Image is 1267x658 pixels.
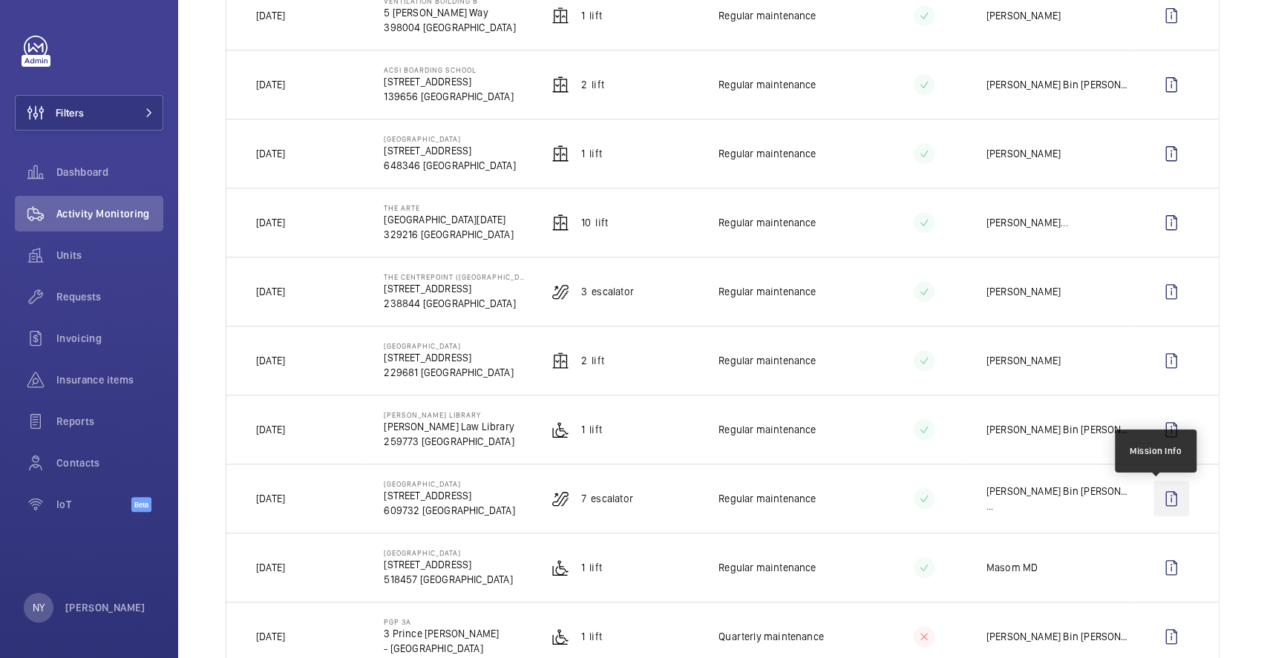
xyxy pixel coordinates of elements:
p: [GEOGRAPHIC_DATA] [384,548,512,557]
p: ACSI Boarding School [384,65,513,74]
p: [PERSON_NAME] [65,600,145,615]
span: Beta [131,497,151,512]
p: 139656 [GEOGRAPHIC_DATA] [384,89,513,104]
p: NY [33,600,45,615]
div: Mission Info [1130,444,1182,458]
p: Quarterly maintenance [718,629,824,644]
img: escalator.svg [551,283,569,300]
p: [PERSON_NAME] [986,146,1061,161]
p: 1 Lift [581,560,602,575]
p: [PERSON_NAME] LIBRARY [384,410,514,419]
p: [GEOGRAPHIC_DATA] [384,341,513,350]
div: ... [986,215,1068,230]
p: [DATE] [256,353,285,368]
p: Regular maintenance [718,77,816,92]
p: 1 Lift [581,146,602,161]
span: Activity Monitoring [56,206,163,221]
p: 1 Lift [581,629,602,644]
p: 648346 [GEOGRAPHIC_DATA] [384,158,515,173]
img: escalator.svg [551,490,569,507]
img: platform_lift.svg [551,421,569,438]
span: Units [56,248,163,263]
p: Regular maintenance [718,560,816,575]
span: Requests [56,289,163,304]
p: 259773 [GEOGRAPHIC_DATA] [384,434,514,449]
p: [GEOGRAPHIC_DATA] [384,134,515,143]
p: 238844 [GEOGRAPHIC_DATA] [384,296,527,311]
img: elevator.svg [551,214,569,231]
span: Insurance items [56,372,163,387]
p: [DATE] [256,77,285,92]
p: The Centrepoint ([GEOGRAPHIC_DATA]) [384,272,527,281]
p: 229681 [GEOGRAPHIC_DATA] [384,365,513,380]
p: 3 Escalator [581,284,634,299]
p: [DATE] [256,629,285,644]
p: [PERSON_NAME] [986,215,1061,230]
p: [PERSON_NAME] Bin [PERSON_NAME] [986,629,1130,644]
p: [STREET_ADDRESS] [384,143,515,158]
p: [STREET_ADDRESS] [384,488,514,503]
p: [PERSON_NAME] Bin [PERSON_NAME] [986,422,1130,437]
p: [STREET_ADDRESS] [384,350,513,365]
p: [PERSON_NAME] Law Library [384,419,514,434]
p: Regular maintenance [718,215,816,230]
p: 398004 [GEOGRAPHIC_DATA] [384,20,515,35]
p: [DATE] [256,215,285,230]
button: Filters [15,95,163,131]
p: [STREET_ADDRESS] [384,281,527,296]
img: elevator.svg [551,145,569,162]
p: [GEOGRAPHIC_DATA][DATE] [384,212,513,227]
p: [STREET_ADDRESS] [384,557,512,572]
p: 7 Escalator [581,491,633,506]
p: [DATE] [256,422,285,437]
p: Regular maintenance [718,8,816,23]
p: [DATE] [256,491,285,506]
p: 2 Lift [581,353,604,368]
p: 1 Lift [581,8,602,23]
span: Contacts [56,455,163,470]
span: Reports [56,414,163,429]
p: 10 Lift [581,215,608,230]
p: - [GEOGRAPHIC_DATA] [384,641,499,656]
p: [PERSON_NAME] [986,284,1061,299]
p: 3 Prince [PERSON_NAME] [384,626,499,641]
p: 2 Lift [581,77,604,92]
p: [DATE] [256,284,285,299]
p: Regular maintenance [718,284,816,299]
p: Regular maintenance [718,146,816,161]
p: [GEOGRAPHIC_DATA] [384,479,514,488]
p: 518457 [GEOGRAPHIC_DATA] [384,572,512,587]
p: PGP 3A [384,617,499,626]
p: [STREET_ADDRESS] [384,74,513,89]
p: [DATE] [256,146,285,161]
p: [PERSON_NAME] Bin [PERSON_NAME] [986,484,1130,499]
p: [DATE] [256,8,285,23]
p: Regular maintenance [718,353,816,368]
img: elevator.svg [551,76,569,93]
p: 5 [PERSON_NAME] Way [384,5,515,20]
span: Dashboard [56,165,163,180]
p: 609732 [GEOGRAPHIC_DATA] [384,503,514,518]
span: IoT [56,497,131,512]
p: Regular maintenance [718,422,816,437]
p: The Arte [384,203,513,212]
p: Masom MD [986,560,1038,575]
p: 329216 [GEOGRAPHIC_DATA] [384,227,513,242]
img: platform_lift.svg [551,559,569,576]
p: [DATE] [256,560,285,575]
p: [PERSON_NAME] Bin [PERSON_NAME] [986,77,1130,92]
p: Regular maintenance [718,491,816,506]
p: [PERSON_NAME] [986,8,1061,23]
img: elevator.svg [551,352,569,369]
span: Invoicing [56,331,163,346]
img: platform_lift.svg [551,628,569,645]
p: [PERSON_NAME] [986,353,1061,368]
img: elevator.svg [551,7,569,24]
span: Filters [56,105,84,120]
p: 1 Lift [581,422,602,437]
div: ... [986,484,1130,513]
